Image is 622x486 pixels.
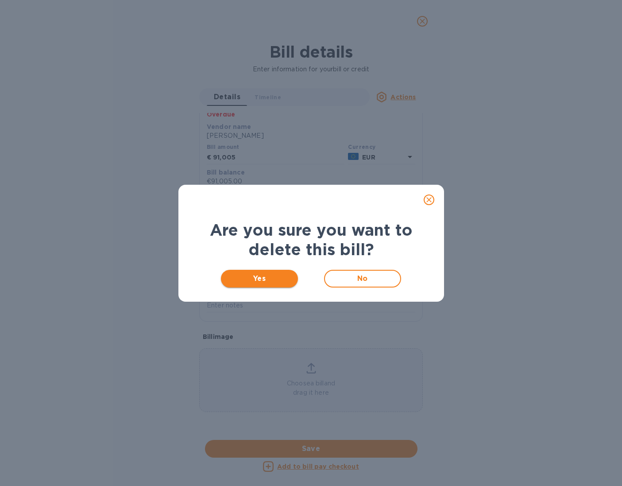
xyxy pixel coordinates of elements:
[418,189,440,210] button: close
[228,273,291,284] span: Yes
[221,270,298,288] button: Yes
[332,273,394,284] span: No
[210,220,413,259] b: Are you sure you want to delete this bill?
[324,270,402,288] button: No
